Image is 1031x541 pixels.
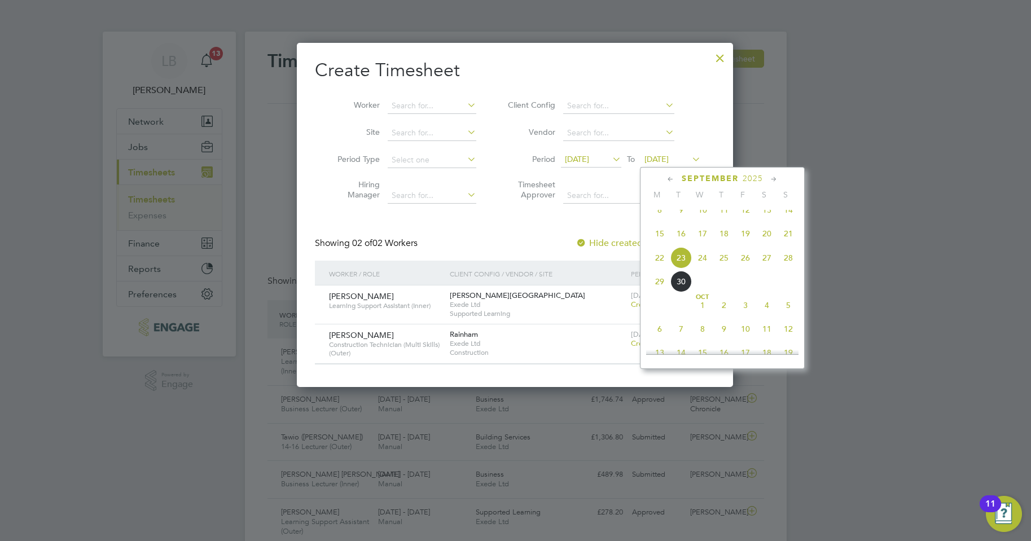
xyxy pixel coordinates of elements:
[743,174,763,183] span: 2025
[388,98,476,114] input: Search for...
[756,342,778,363] span: 18
[624,152,638,166] span: To
[735,318,756,340] span: 10
[713,223,735,244] span: 18
[753,190,775,200] span: S
[329,301,441,310] span: Learning Support Assistant (Inner)
[563,188,674,204] input: Search for...
[735,294,756,316] span: 3
[670,247,692,269] span: 23
[756,199,778,221] span: 13
[649,199,670,221] span: 8
[692,199,713,221] span: 10
[689,190,710,200] span: W
[649,271,670,292] span: 29
[631,300,688,309] span: Create timesheet
[447,261,628,287] div: Client Config / Vendor / Site
[670,199,692,221] span: 9
[710,190,732,200] span: T
[563,125,674,141] input: Search for...
[450,348,625,357] span: Construction
[450,291,585,300] span: [PERSON_NAME][GEOGRAPHIC_DATA]
[628,261,704,287] div: Period
[670,271,692,292] span: 30
[329,100,380,110] label: Worker
[388,188,476,204] input: Search for...
[756,294,778,316] span: 4
[644,154,669,164] span: [DATE]
[692,342,713,363] span: 15
[778,294,799,316] span: 5
[775,190,796,200] span: S
[326,261,447,287] div: Worker / Role
[504,179,555,200] label: Timesheet Approver
[646,190,668,200] span: M
[735,199,756,221] span: 12
[986,496,1022,532] button: Open Resource Center, 11 new notifications
[670,223,692,244] span: 16
[778,318,799,340] span: 12
[329,340,441,358] span: Construction Technician (Multi Skills) (Outer)
[692,294,713,316] span: 1
[692,294,713,300] span: Oct
[670,342,692,363] span: 14
[670,318,692,340] span: 7
[352,237,372,249] span: 02 of
[388,125,476,141] input: Search for...
[329,154,380,164] label: Period Type
[735,342,756,363] span: 17
[631,329,683,339] span: [DATE] - [DATE]
[649,342,670,363] span: 13
[713,199,735,221] span: 11
[778,199,799,221] span: 14
[450,309,625,318] span: Supported Learning
[329,330,394,340] span: [PERSON_NAME]
[756,223,778,244] span: 20
[756,247,778,269] span: 27
[692,223,713,244] span: 17
[756,318,778,340] span: 11
[450,329,478,339] span: Rainham
[732,190,753,200] span: F
[329,127,380,137] label: Site
[713,318,735,340] span: 9
[631,338,688,348] span: Create timesheet
[713,294,735,316] span: 2
[504,154,555,164] label: Period
[778,247,799,269] span: 28
[631,291,683,300] span: [DATE] - [DATE]
[315,59,715,82] h2: Create Timesheet
[778,342,799,363] span: 19
[649,318,670,340] span: 6
[565,154,589,164] span: [DATE]
[504,127,555,137] label: Vendor
[649,247,670,269] span: 22
[388,152,476,168] input: Select one
[668,190,689,200] span: T
[713,247,735,269] span: 25
[450,300,625,309] span: Exede Ltd
[682,174,739,183] span: September
[735,247,756,269] span: 26
[735,223,756,244] span: 19
[713,342,735,363] span: 16
[563,98,674,114] input: Search for...
[778,223,799,244] span: 21
[576,237,690,249] label: Hide created timesheets
[315,237,420,249] div: Showing
[329,291,394,301] span: [PERSON_NAME]
[329,179,380,200] label: Hiring Manager
[692,318,713,340] span: 8
[504,100,555,110] label: Client Config
[985,504,995,518] div: 11
[649,223,670,244] span: 15
[450,339,625,348] span: Exede Ltd
[692,247,713,269] span: 24
[352,237,418,249] span: 02 Workers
